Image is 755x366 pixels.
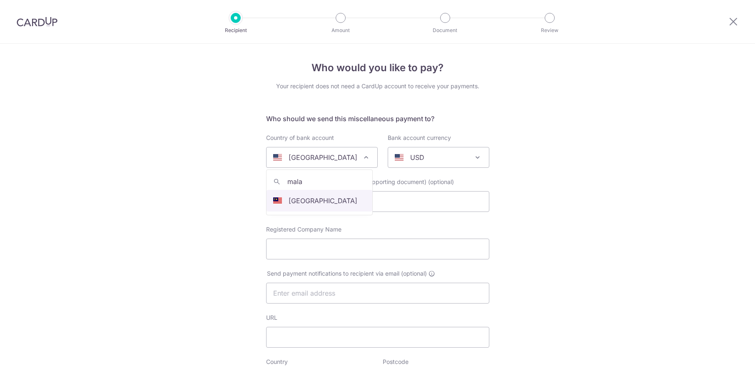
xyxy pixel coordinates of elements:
h5: Who should we send this miscellaneous payment to? [266,114,489,124]
label: Country of bank account [266,134,334,142]
label: URL [266,314,277,322]
p: USD [410,152,424,162]
p: Amount [310,26,371,35]
img: CardUp [17,17,57,27]
label: Postcode [383,358,409,366]
span: USD [388,147,489,167]
span: United States [267,147,377,167]
h4: Who would you like to pay? [266,60,489,75]
label: Country [266,358,288,366]
span: (optional) [428,178,454,186]
span: Registered Company Name [266,226,341,233]
p: Recipient [205,26,267,35]
span: Send payment notifications to recipient via email (optional) [267,269,427,278]
div: Your recipient does not need a CardUp account to receive your payments. [266,82,489,90]
p: [GEOGRAPHIC_DATA] [289,196,357,206]
p: [GEOGRAPHIC_DATA] [289,152,357,162]
input: Enter email address [266,283,489,304]
label: Bank account currency [388,134,451,142]
span: United States [266,147,378,168]
span: USD [388,147,489,168]
p: Review [519,26,581,35]
p: Document [414,26,476,35]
